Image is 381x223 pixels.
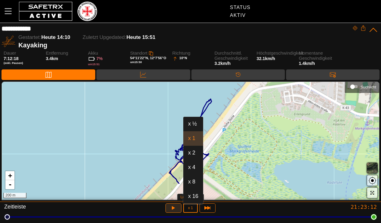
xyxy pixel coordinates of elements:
span: Legende [181,195,195,199]
span: 10° [179,56,184,61]
img: KAYAKING.svg [2,34,15,48]
span: 7% [96,56,103,61]
span: N [184,56,187,61]
span: x 1 [188,206,193,210]
div: Kayaking [18,41,352,49]
div: Timeline [191,69,285,80]
span: 54°11'22"N, 12°7'56"O [130,56,166,60]
div: Status [230,5,250,10]
div: x 1 [188,135,198,142]
div: Suchlicht [361,85,376,89]
div: x 16 [188,193,198,200]
span: Akku [88,51,127,56]
div: x 2 [188,150,198,156]
span: Heute 14:10 [41,34,70,40]
div: Nachrichten [286,69,379,80]
img: RescueLogo.png [77,2,97,21]
span: um 15:50 [130,60,142,64]
span: Zuletzt Upgedated: [83,34,126,40]
button: x 1 [183,203,198,213]
span: um 15:51 [88,62,100,66]
span: 7:12:18 [4,56,19,61]
div: 200 m [3,193,27,198]
span: 32.1km/h [257,56,275,61]
div: Zeitleiste [4,203,127,213]
span: Höchstgeschwindigkeit [257,51,295,56]
span: Heute 15:51 [126,34,155,40]
a: Zoom in [5,171,14,180]
div: 21:23:12 [254,203,377,210]
div: x 4 [188,164,198,171]
span: 3.2km/h [214,61,231,66]
a: Zoom out [5,180,14,189]
span: Richtung [172,51,211,56]
span: 1.4km/h [299,61,337,66]
span: (exkl. Pausen) [4,61,42,65]
span: Dauer [4,51,42,56]
div: x 8 [188,179,198,185]
div: Karte [2,69,95,80]
div: Daten [96,69,190,80]
span: Standort [130,50,147,56]
div: Aktiv [230,13,250,18]
span: 3.4km [46,56,58,61]
span: Gestartet: [18,34,41,40]
div: Suchlicht [348,82,376,91]
span: Durchschnittl. Geschwindigkeit [214,51,253,61]
div: x ½ [188,121,198,127]
span: Entfernung [46,51,84,56]
span: Momentane Geschwindigkeit [299,51,337,61]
